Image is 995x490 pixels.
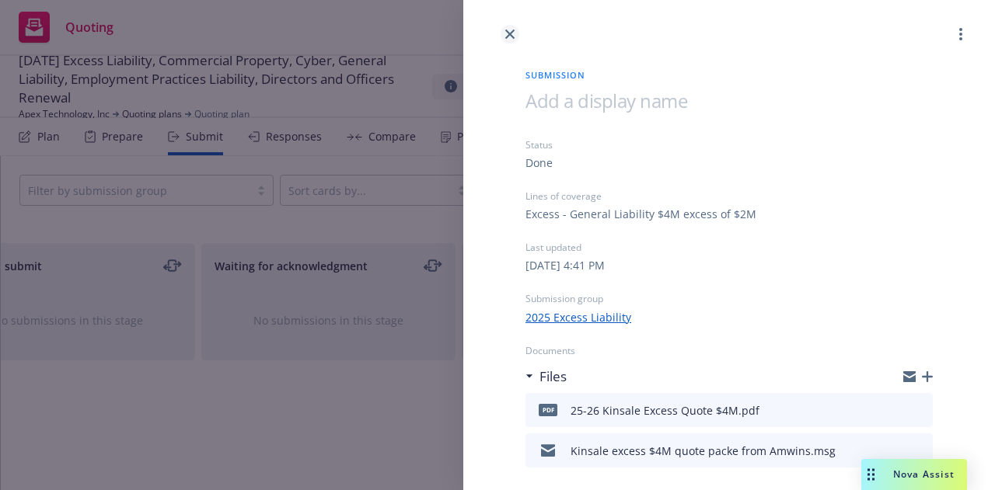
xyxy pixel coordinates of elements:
span: Submission [525,68,933,82]
button: download file [888,401,900,419]
h3: Files [539,367,567,387]
span: pdf [539,404,557,415]
div: Kinsale excess $4M quote packe from Amwins.msg [571,443,836,459]
div: Files [525,367,567,387]
span: Nova Assist [893,467,955,481]
div: Lines of coverage [525,189,933,203]
div: 25-26 Kinsale Excess Quote $4M.pdf [571,402,759,419]
a: 2025 Excess Liability [525,309,631,325]
div: Submission group [525,292,933,305]
button: download file [888,441,900,460]
div: Last updated [525,241,933,254]
div: Drag to move [861,459,881,490]
button: preview file [913,401,927,419]
div: [DATE] 4:41 PM [525,257,605,273]
button: Nova Assist [861,459,967,490]
div: Excess - General Liability $4M excess of $2M [525,206,756,222]
div: Done [525,155,553,171]
a: more [951,25,970,43]
a: close [501,25,519,43]
div: Documents [525,344,933,357]
div: Status [525,138,933,151]
button: preview file [913,441,927,460]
